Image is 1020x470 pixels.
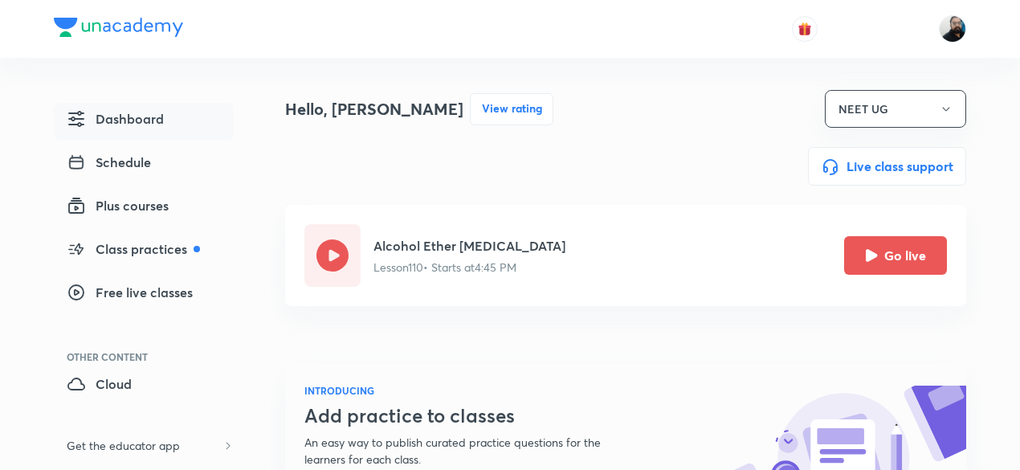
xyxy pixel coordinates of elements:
[844,236,947,275] button: Go live
[304,404,640,427] h3: Add practice to classes
[877,407,1002,452] iframe: Help widget launcher
[285,97,463,121] h4: Hello, [PERSON_NAME]
[798,22,812,36] img: avatar
[54,146,234,183] a: Schedule
[825,90,966,128] button: NEET UG
[373,236,565,255] h5: Alcohol Ether [MEDICAL_DATA]
[54,368,234,405] a: Cloud
[67,374,132,394] span: Cloud
[808,147,966,186] button: Live class support
[792,16,818,42] button: avatar
[54,431,193,460] h6: Get the educator app
[67,239,200,259] span: Class practices
[54,276,234,313] a: Free live classes
[54,190,234,227] a: Plus courses
[67,283,193,302] span: Free live classes
[67,196,169,215] span: Plus courses
[939,15,966,43] img: Sumit Kumar Agrawal
[67,153,151,172] span: Schedule
[67,109,164,129] span: Dashboard
[67,352,234,362] div: Other Content
[54,18,183,41] a: Company Logo
[54,103,234,140] a: Dashboard
[54,18,183,37] img: Company Logo
[304,383,640,398] h6: INTRODUCING
[470,93,553,125] button: View rating
[304,434,640,468] p: An easy way to publish curated practice questions for the learners for each class.
[373,259,565,276] p: Lesson 110 • Starts at 4:45 PM
[54,233,234,270] a: Class practices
